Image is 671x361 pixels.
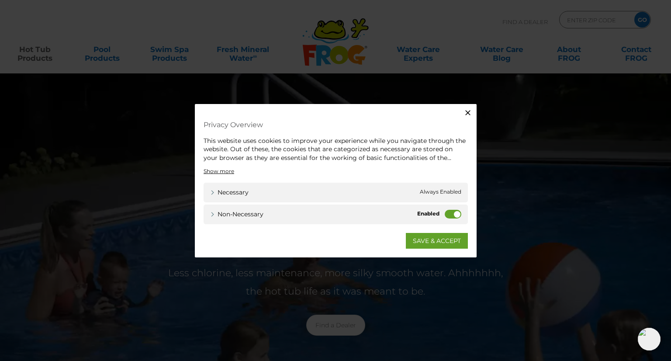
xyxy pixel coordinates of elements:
[420,188,461,197] span: Always Enabled
[204,117,468,132] h4: Privacy Overview
[638,328,661,351] img: openIcon
[210,210,263,219] a: Non-necessary
[204,167,234,175] a: Show more
[210,188,249,197] a: Necessary
[406,233,468,249] a: SAVE & ACCEPT
[204,136,468,162] div: This website uses cookies to improve your experience while you navigate through the website. Out ...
